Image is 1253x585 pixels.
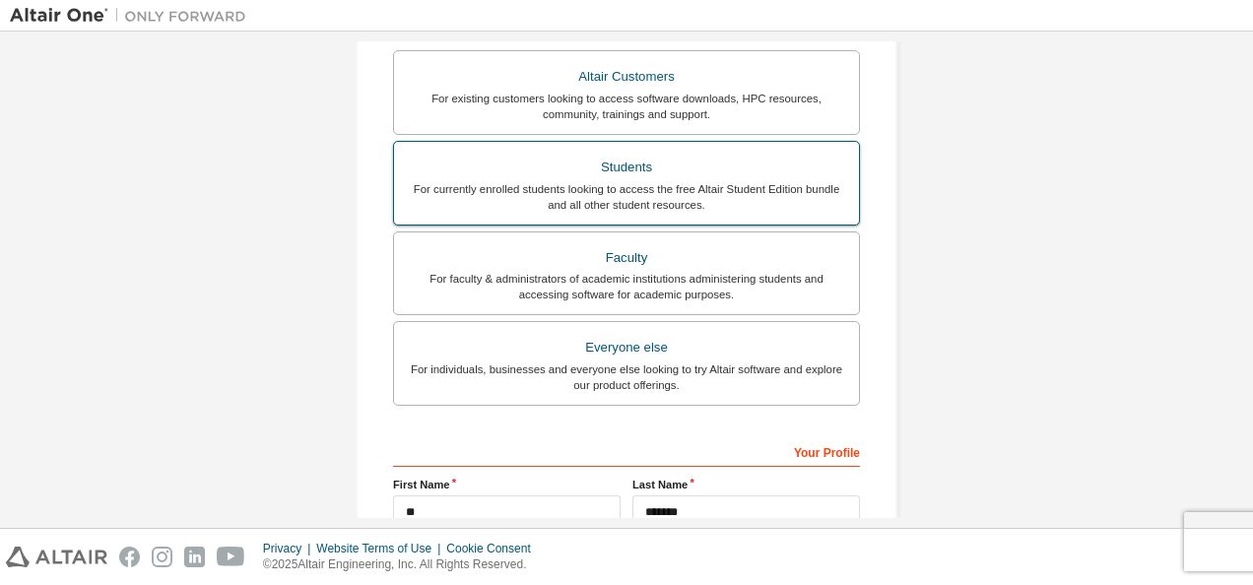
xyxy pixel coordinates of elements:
[6,547,107,567] img: altair_logo.svg
[393,477,621,492] label: First Name
[10,6,256,26] img: Altair One
[406,181,847,213] div: For currently enrolled students looking to access the free Altair Student Edition bundle and all ...
[406,334,847,361] div: Everyone else
[152,547,172,567] img: instagram.svg
[406,244,847,272] div: Faculty
[406,63,847,91] div: Altair Customers
[263,541,316,556] div: Privacy
[393,435,860,467] div: Your Profile
[406,154,847,181] div: Students
[406,91,847,122] div: For existing customers looking to access software downloads, HPC resources, community, trainings ...
[406,271,847,302] div: For faculty & administrators of academic institutions administering students and accessing softwa...
[316,541,446,556] div: Website Terms of Use
[632,477,860,492] label: Last Name
[119,547,140,567] img: facebook.svg
[184,547,205,567] img: linkedin.svg
[217,547,245,567] img: youtube.svg
[406,361,847,393] div: For individuals, businesses and everyone else looking to try Altair software and explore our prod...
[263,556,543,573] p: © 2025 Altair Engineering, Inc. All Rights Reserved.
[446,541,542,556] div: Cookie Consent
